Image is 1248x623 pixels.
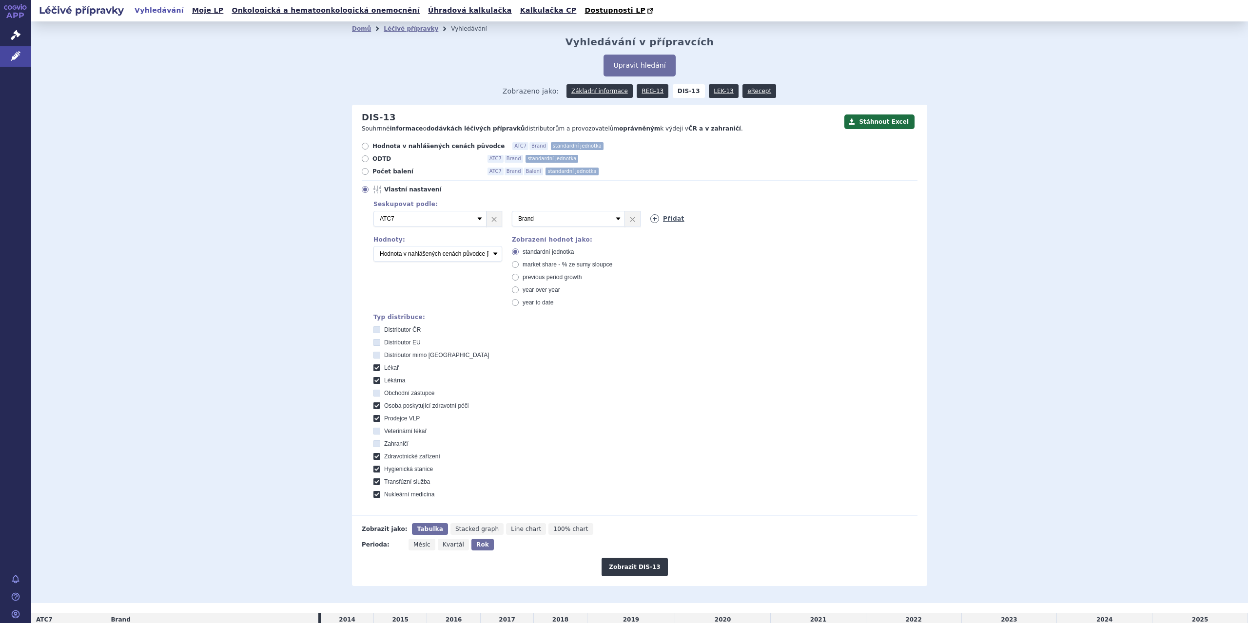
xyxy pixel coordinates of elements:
[709,84,738,98] a: LEK-13
[384,428,427,434] span: Veterinární lékař
[384,326,421,333] span: Distributor ČR
[553,526,588,532] span: 100% chart
[451,21,500,36] li: Vyhledávání
[364,201,917,208] div: Seskupovat podle:
[384,491,434,498] span: Nukleární medicína
[619,125,660,132] strong: oprávněným
[384,453,440,460] span: Zdravotnické zařízení
[111,616,130,623] span: Brand
[673,84,705,98] strong: DIS-13
[523,299,553,306] span: year to date
[390,125,423,132] strong: informace
[384,466,433,472] span: Hygienická stanice
[487,155,504,163] span: ATC7
[523,261,612,268] span: market share - % ze sumy sloupce
[384,402,468,409] span: Osoba poskytující zdravotní péči
[384,478,430,485] span: Transfúzní služba
[566,84,633,98] a: Základní informace
[372,155,480,163] span: ODTD
[476,541,489,548] span: Rok
[384,352,489,359] span: Distributor mimo [GEOGRAPHIC_DATA]
[637,84,668,98] a: REG-13
[372,142,505,150] span: Hodnota v nahlášených cenách původce
[585,6,645,14] span: Dostupnosti LP
[742,84,776,98] a: eRecept
[526,155,578,163] span: standardní jednotka
[604,55,675,76] button: Upravit hledání
[417,526,443,532] span: Tabulka
[582,4,658,18] a: Dostupnosti LP
[503,84,559,98] span: Zobrazeno jako:
[362,539,404,550] div: Perioda:
[384,415,420,422] span: Prodejce VLP
[524,168,543,175] span: Balení
[384,339,421,346] span: Distributor EU
[523,286,560,293] span: year over year
[551,142,604,150] span: standardní jednotka
[688,125,741,132] strong: ČR a v zahraničí
[650,214,684,223] a: Přidat
[529,142,548,150] span: Brand
[372,168,480,175] span: Počet balení
[455,526,499,532] span: Stacked graph
[384,440,409,447] span: Zahraničí
[427,125,525,132] strong: dodávkách léčivých přípravků
[384,186,491,193] span: Vlastní nastavení
[384,377,405,384] span: Lékárna
[523,248,574,255] span: standardní jednotka
[487,211,502,226] a: ×
[362,112,396,123] h2: DIS-13
[384,364,399,371] span: Lékař
[505,168,523,175] span: Brand
[362,523,407,535] div: Zobrazit jako:
[565,36,714,48] h2: Vyhledávání v přípravcích
[844,114,915,129] button: Stáhnout Excel
[512,142,528,150] span: ATC7
[189,4,226,17] a: Moje LP
[546,168,598,175] span: standardní jednotka
[36,616,53,623] span: ATC7
[229,4,423,17] a: Onkologická a hematoonkologická onemocnění
[352,25,371,32] a: Domů
[384,25,438,32] a: Léčivé přípravky
[487,168,504,175] span: ATC7
[132,4,187,17] a: Vyhledávání
[625,211,640,226] a: ×
[512,236,641,243] div: Zobrazení hodnot jako:
[413,541,430,548] span: Měsíc
[31,3,132,17] h2: Léčivé přípravky
[362,125,839,133] p: Souhrnné o distributorům a provozovatelům k výdeji v .
[523,274,582,281] span: previous period growth
[602,558,667,576] button: Zobrazit DIS-13
[364,211,917,227] div: 2
[425,4,515,17] a: Úhradová kalkulačka
[517,4,580,17] a: Kalkulačka CP
[505,155,523,163] span: Brand
[373,314,917,321] div: Typ distribuce:
[373,236,502,243] div: Hodnoty:
[443,541,464,548] span: Kvartál
[511,526,541,532] span: Line chart
[384,390,434,396] span: Obchodní zástupce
